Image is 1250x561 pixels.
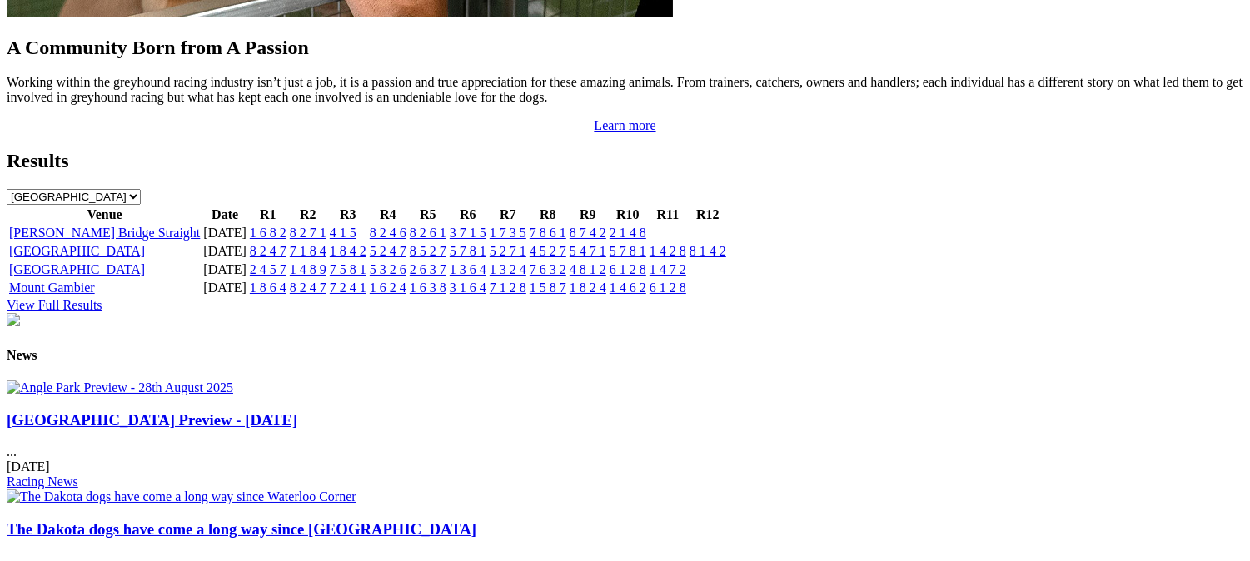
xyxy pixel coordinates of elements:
[610,280,646,295] a: 1 4 6 2
[490,244,526,258] a: 5 2 7 1
[9,280,95,295] a: Mount Gambier
[250,280,286,295] a: 1 8 6 4
[7,520,476,538] a: The Dakota dogs have come a long way since [GEOGRAPHIC_DATA]
[7,411,297,429] a: [GEOGRAPHIC_DATA] Preview - [DATE]
[8,206,201,223] th: Venue
[530,244,566,258] a: 4 5 2 7
[490,280,526,295] a: 7 1 2 8
[330,280,366,295] a: 7 2 4 1
[7,459,50,474] span: [DATE]
[370,226,406,240] a: 8 2 4 6
[290,280,326,295] a: 8 2 4 7
[369,206,407,223] th: R4
[290,244,326,258] a: 7 1 8 4
[530,226,566,240] a: 7 8 6 1
[650,244,686,258] a: 1 4 2 8
[290,226,326,240] a: 8 2 7 1
[490,226,526,240] a: 1 7 3 5
[7,380,233,395] img: Angle Park Preview - 28th August 2025
[594,118,655,132] a: Learn more
[9,226,200,240] a: [PERSON_NAME] Bridge Straight
[410,226,446,240] a: 8 2 6 1
[330,262,366,276] a: 7 5 8 1
[450,262,486,276] a: 1 3 6 4
[370,244,406,258] a: 5 2 4 7
[569,206,607,223] th: R9
[450,280,486,295] a: 3 1 6 4
[290,262,326,276] a: 1 4 8 9
[202,206,247,223] th: Date
[650,280,686,295] a: 6 1 2 8
[7,411,1243,490] div: ...
[7,37,1243,59] h2: A Community Born from A Passion
[410,262,446,276] a: 2 6 3 7
[649,206,687,223] th: R11
[570,226,606,240] a: 8 7 4 2
[610,262,646,276] a: 6 1 2 8
[7,489,356,504] img: The Dakota dogs have come a long way since Waterloo Corner
[530,262,566,276] a: 7 6 3 2
[7,313,20,326] img: chasers_homepage.jpg
[289,206,327,223] th: R2
[570,262,606,276] a: 4 8 1 2
[330,244,366,258] a: 1 8 4 2
[610,244,646,258] a: 5 7 8 1
[250,262,286,276] a: 2 4 5 7
[450,244,486,258] a: 5 7 8 1
[689,206,727,223] th: R12
[202,243,247,260] td: [DATE]
[9,244,145,258] a: [GEOGRAPHIC_DATA]
[530,280,566,295] a: 1 5 8 7
[202,261,247,278] td: [DATE]
[250,226,286,240] a: 1 6 8 2
[610,226,646,240] a: 2 1 4 8
[7,474,78,489] a: Racing News
[570,244,606,258] a: 5 4 7 1
[609,206,647,223] th: R10
[570,280,606,295] a: 1 8 2 4
[409,206,447,223] th: R5
[249,206,287,223] th: R1
[690,244,726,258] a: 8 1 4 2
[489,206,527,223] th: R7
[529,206,567,223] th: R8
[202,280,247,296] td: [DATE]
[410,280,446,295] a: 1 6 3 8
[370,262,406,276] a: 5 3 2 6
[449,206,487,223] th: R6
[329,206,367,223] th: R3
[9,262,145,276] a: [GEOGRAPHIC_DATA]
[202,225,247,241] td: [DATE]
[7,348,1243,363] h4: News
[490,262,526,276] a: 1 3 2 4
[250,244,286,258] a: 8 2 4 7
[450,226,486,240] a: 3 7 1 5
[370,280,406,295] a: 1 6 2 4
[7,298,102,312] a: View Full Results
[330,226,356,240] a: 4 1 5
[650,262,686,276] a: 1 4 7 2
[7,75,1243,105] p: Working within the greyhound racing industry isn’t just a job, it is a passion and true appreciat...
[410,244,446,258] a: 8 5 2 7
[7,150,1243,172] h2: Results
